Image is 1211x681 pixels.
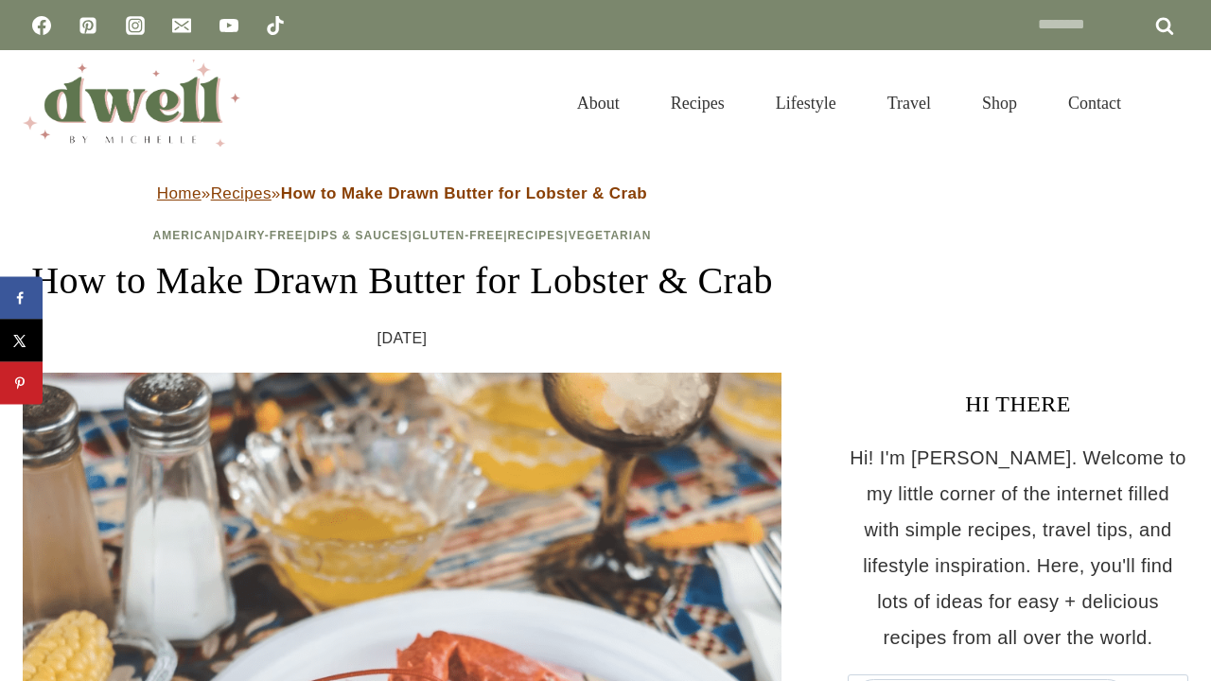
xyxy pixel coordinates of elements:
[157,184,202,202] a: Home
[552,70,645,136] a: About
[116,7,154,44] a: Instagram
[281,184,647,202] strong: How to Make Drawn Butter for Lobster & Crab
[862,70,957,136] a: Travel
[412,229,503,242] a: Gluten-Free
[163,7,201,44] a: Email
[23,60,240,147] img: DWELL by michelle
[23,253,781,309] h1: How to Make Drawn Butter for Lobster & Crab
[256,7,294,44] a: TikTok
[69,7,107,44] a: Pinterest
[307,229,408,242] a: Dips & Sauces
[153,229,652,242] span: | | | | |
[552,70,1147,136] nav: Primary Navigation
[508,229,565,242] a: Recipes
[153,229,222,242] a: American
[1043,70,1147,136] a: Contact
[848,387,1188,421] h3: HI THERE
[569,229,652,242] a: Vegetarian
[226,229,304,242] a: Dairy-Free
[211,184,272,202] a: Recipes
[645,70,750,136] a: Recipes
[377,324,428,353] time: [DATE]
[750,70,862,136] a: Lifestyle
[23,7,61,44] a: Facebook
[157,184,647,202] span: » »
[957,70,1043,136] a: Shop
[210,7,248,44] a: YouTube
[848,440,1188,655] p: Hi! I'm [PERSON_NAME]. Welcome to my little corner of the internet filled with simple recipes, tr...
[1156,87,1188,119] button: View Search Form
